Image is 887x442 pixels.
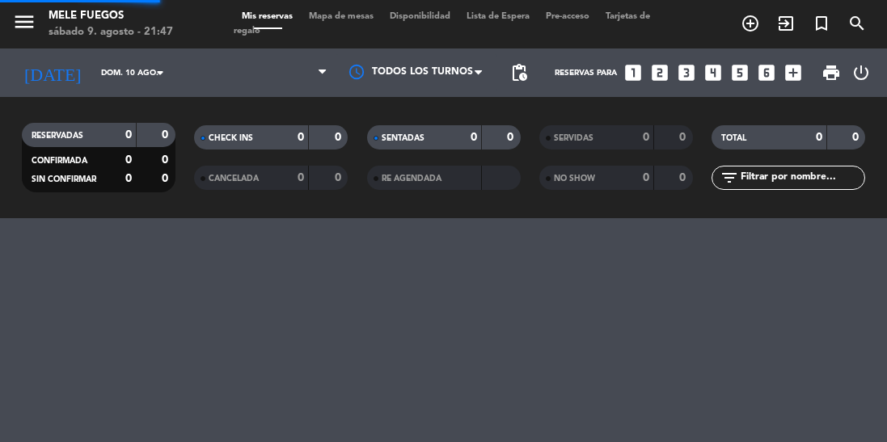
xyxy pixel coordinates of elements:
[729,62,750,83] i: looks_5
[509,63,529,82] span: pending_actions
[555,69,617,78] span: Reservas para
[847,48,875,97] div: LOG OUT
[12,56,93,90] i: [DATE]
[32,175,96,183] span: SIN CONFIRMAR
[298,132,304,143] strong: 0
[382,175,441,183] span: RE AGENDADA
[32,157,87,165] span: CONFIRMADA
[335,132,344,143] strong: 0
[812,14,831,33] i: turned_in_not
[679,172,689,183] strong: 0
[209,134,253,142] span: CHECK INS
[783,62,804,83] i: add_box
[679,132,689,143] strong: 0
[776,14,796,33] i: exit_to_app
[12,10,36,34] i: menu
[649,62,670,83] i: looks_two
[720,168,739,187] i: filter_list
[162,173,171,184] strong: 0
[234,12,301,21] span: Mis reservas
[756,62,777,83] i: looks_6
[721,134,746,142] span: TOTAL
[643,132,649,143] strong: 0
[703,62,724,83] i: looks_4
[676,62,697,83] i: looks_3
[822,63,841,82] span: print
[554,175,595,183] span: NO SHOW
[125,154,132,166] strong: 0
[209,175,259,183] span: CANCELADA
[816,132,822,143] strong: 0
[852,132,862,143] strong: 0
[49,24,173,40] div: sábado 9. agosto - 21:47
[335,172,344,183] strong: 0
[741,14,760,33] i: add_circle_outline
[162,154,171,166] strong: 0
[298,172,304,183] strong: 0
[32,132,83,140] span: RESERVADAS
[301,12,382,21] span: Mapa de mesas
[739,169,864,187] input: Filtrar por nombre...
[382,12,458,21] span: Disponibilidad
[851,63,871,82] i: power_settings_new
[162,129,171,141] strong: 0
[643,172,649,183] strong: 0
[507,132,517,143] strong: 0
[623,62,644,83] i: looks_one
[49,8,173,24] div: Mele Fuegos
[12,10,36,40] button: menu
[150,63,170,82] i: arrow_drop_down
[382,134,424,142] span: SENTADAS
[554,134,593,142] span: SERVIDAS
[458,12,538,21] span: Lista de Espera
[125,173,132,184] strong: 0
[538,12,598,21] span: Pre-acceso
[471,132,477,143] strong: 0
[125,129,132,141] strong: 0
[847,14,867,33] i: search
